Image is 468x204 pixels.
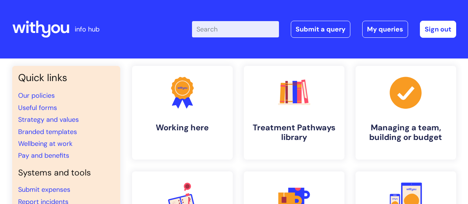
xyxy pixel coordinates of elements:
h4: Treatment Pathways library [250,123,339,143]
a: Submit expenses [18,185,70,194]
div: | - [192,21,456,38]
a: Our policies [18,91,55,100]
a: Managing a team, building or budget [356,66,456,160]
a: Submit a query [291,21,350,38]
a: Sign out [420,21,456,38]
p: info hub [75,23,100,35]
a: Wellbeing at work [18,139,73,148]
h4: Managing a team, building or budget [361,123,450,143]
a: Treatment Pathways library [244,66,344,160]
input: Search [192,21,279,37]
a: Working here [132,66,233,160]
a: My queries [362,21,408,38]
a: Pay and benefits [18,151,69,160]
a: Branded templates [18,127,77,136]
h4: Systems and tools [18,168,114,178]
h4: Working here [138,123,227,133]
a: Useful forms [18,103,57,112]
h3: Quick links [18,72,114,84]
a: Strategy and values [18,115,79,124]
